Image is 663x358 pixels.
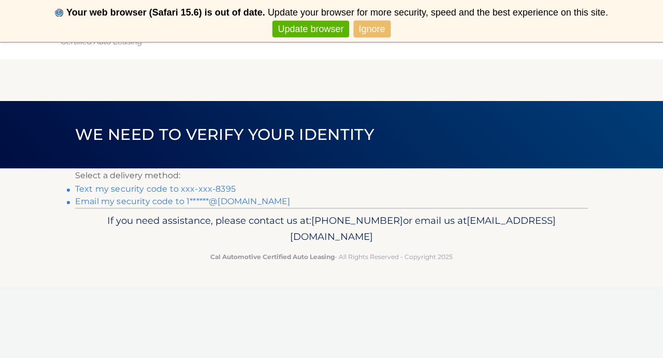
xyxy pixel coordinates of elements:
strong: Cal Automotive Certified Auto Leasing [210,253,335,261]
a: Text my security code to xxx-xxx-8395 [75,184,236,194]
span: [PHONE_NUMBER] [311,214,403,226]
b: Your web browser (Safari 15.6) is out of date. [66,7,265,18]
span: We need to verify your identity [75,125,374,144]
p: Select a delivery method: [75,168,588,183]
a: Update browser [272,21,349,38]
p: If you need assistance, please contact us at: or email us at [82,212,581,246]
a: Email my security code to 1******@[DOMAIN_NAME] [75,196,291,206]
p: - All Rights Reserved - Copyright 2025 [82,251,581,262]
span: Update your browser for more security, speed and the best experience on this site. [268,7,608,18]
a: Ignore [354,21,391,38]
